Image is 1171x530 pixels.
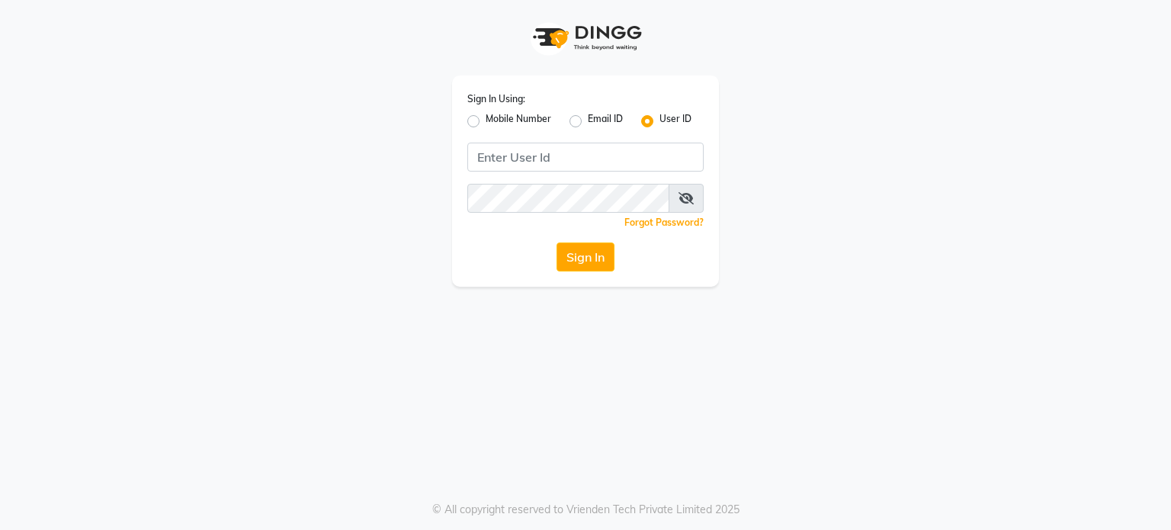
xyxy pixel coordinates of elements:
[588,112,623,130] label: Email ID
[659,112,691,130] label: User ID
[525,15,646,60] img: logo1.svg
[624,217,704,228] a: Forgot Password?
[467,92,525,106] label: Sign In Using:
[486,112,551,130] label: Mobile Number
[557,243,614,271] button: Sign In
[467,184,669,213] input: Username
[467,143,704,172] input: Username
